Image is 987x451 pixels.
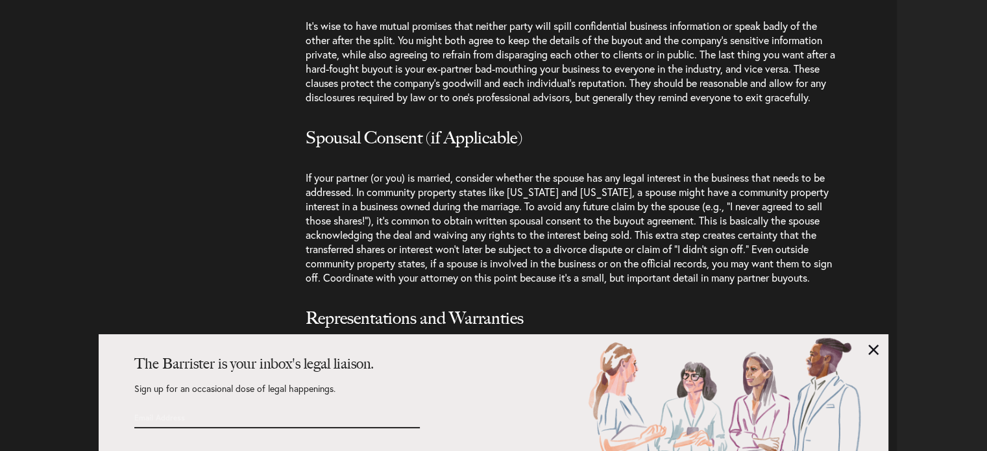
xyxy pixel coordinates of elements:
span: It’s wise to have mutual promises that neither party will spill confidential business information... [306,19,835,104]
strong: The Barrister is your inbox's legal liaison. [134,355,374,372]
span: Representations and Warranties [306,308,524,328]
span: Spousal Consent (if Applicable) [306,127,522,148]
span: If your partner (or you) is married, consider whether the spouse has any legal interest in the bu... [306,171,832,284]
input: Email Address [134,406,348,428]
p: Sign up for an occasional dose of legal happenings. [134,384,420,406]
